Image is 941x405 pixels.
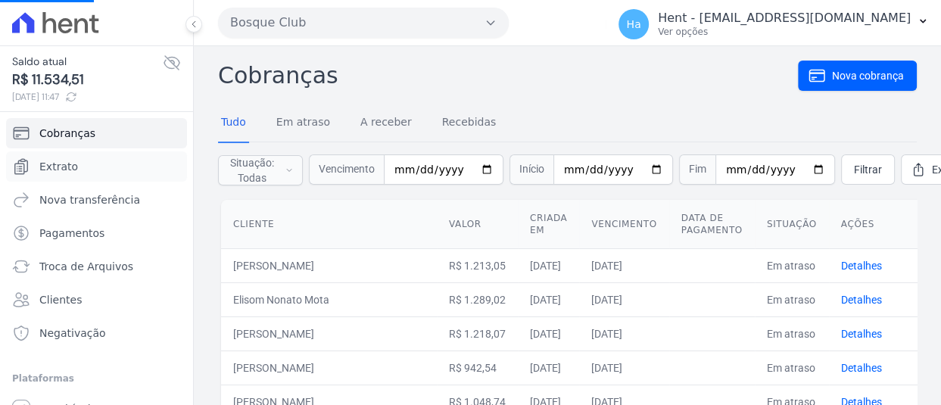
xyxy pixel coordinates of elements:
a: Detalhes [841,294,882,306]
a: Detalhes [841,260,882,272]
th: Cliente [221,200,437,249]
td: [DATE] [579,282,668,316]
td: [DATE] [518,316,579,350]
span: Situação: Todas [228,155,276,185]
span: Filtrar [854,162,882,177]
td: [DATE] [518,350,579,385]
a: Negativação [6,318,187,348]
td: [DATE] [518,282,579,316]
a: Detalhes [841,362,882,374]
a: Troca de Arquivos [6,251,187,282]
td: [PERSON_NAME] [221,316,437,350]
a: Nova transferência [6,185,187,215]
a: Detalhes [841,328,882,340]
span: R$ 11.534,51 [12,70,163,90]
td: Elisom Nonato Mota [221,282,437,316]
span: Extrato [39,159,78,174]
a: Em atraso [273,104,333,143]
span: Troca de Arquivos [39,259,133,274]
td: R$ 1.213,05 [437,248,518,282]
button: Bosque Club [218,8,509,38]
td: [PERSON_NAME] [221,248,437,282]
td: Em atraso [755,316,829,350]
button: Situação: Todas [218,155,303,185]
span: Saldo atual [12,54,163,70]
span: Negativação [39,326,106,341]
a: Extrato [6,151,187,182]
span: Nova cobrança [832,68,904,83]
td: [DATE] [579,316,668,350]
span: [DATE] 11:47 [12,90,163,104]
span: Vencimento [309,154,384,185]
span: Ha [626,19,640,30]
span: Fim [679,154,715,185]
td: [DATE] [518,248,579,282]
a: Filtrar [841,154,895,185]
h2: Cobranças [218,58,798,92]
td: Em atraso [755,248,829,282]
a: Nova cobrança [798,61,917,91]
th: Situação [755,200,829,249]
th: Data de pagamento [669,200,755,249]
a: Tudo [218,104,249,143]
button: Ha Hent - [EMAIL_ADDRESS][DOMAIN_NAME] Ver opções [606,3,941,45]
td: [PERSON_NAME] [221,350,437,385]
td: [DATE] [579,350,668,385]
th: Vencimento [579,200,668,249]
span: Início [509,154,553,185]
td: R$ 1.218,07 [437,316,518,350]
div: Plataformas [12,369,181,388]
span: Pagamentos [39,226,104,241]
td: Em atraso [755,282,829,316]
td: R$ 1.289,02 [437,282,518,316]
th: Criada em [518,200,579,249]
td: Em atraso [755,350,829,385]
a: Cobranças [6,118,187,148]
span: Nova transferência [39,192,140,207]
span: Clientes [39,292,82,307]
a: Recebidas [439,104,500,143]
td: R$ 942,54 [437,350,518,385]
th: Valor [437,200,518,249]
span: Cobranças [39,126,95,141]
a: Clientes [6,285,187,315]
p: Ver opções [658,26,911,38]
a: Pagamentos [6,218,187,248]
a: A receber [357,104,415,143]
p: Hent - [EMAIL_ADDRESS][DOMAIN_NAME] [658,11,911,26]
td: [DATE] [579,248,668,282]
